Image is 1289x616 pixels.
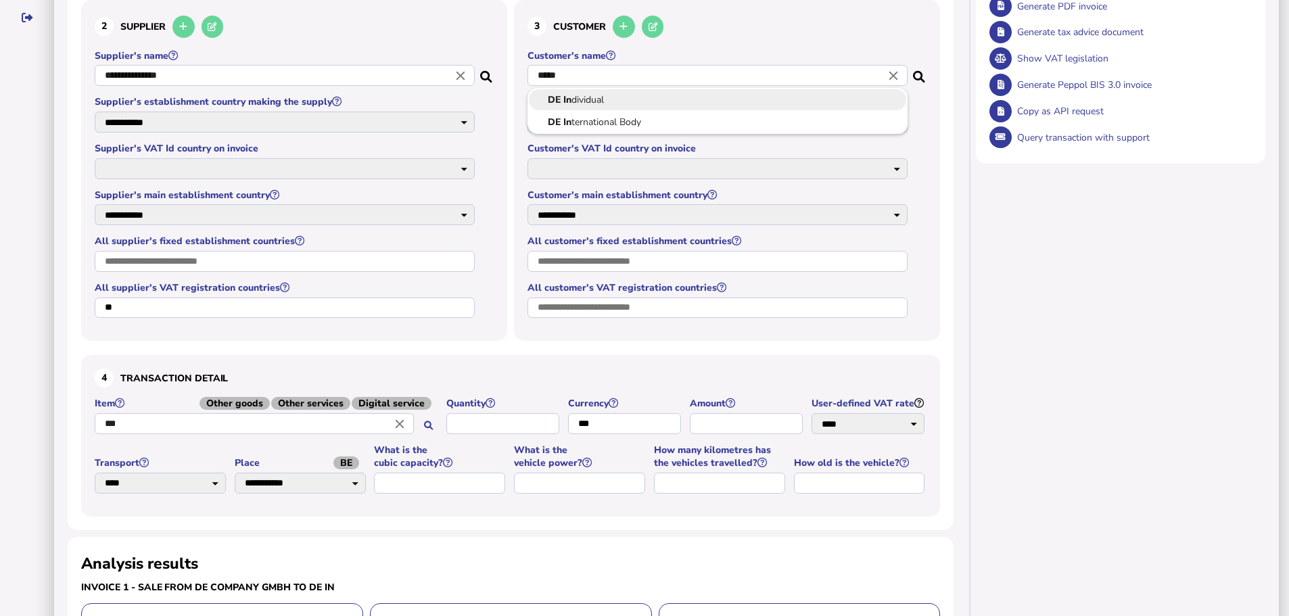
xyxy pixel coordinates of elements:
[548,93,561,106] b: DE
[563,116,571,128] b: In
[563,93,571,106] b: In
[538,114,897,131] a: ternational Body
[548,116,561,128] b: DE
[886,68,901,83] i: Close
[538,91,897,108] a: dividual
